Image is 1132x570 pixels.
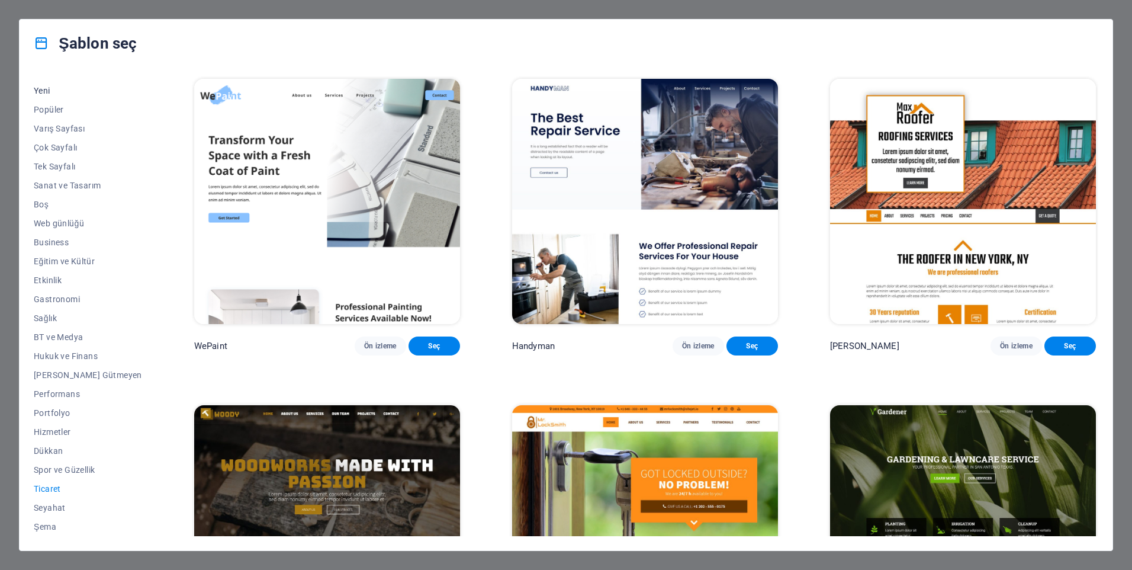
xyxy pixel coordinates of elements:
[34,404,142,422] button: Portfolyo
[34,385,142,404] button: Performans
[34,498,142,517] button: Seyahat
[34,441,142,460] button: Dükkan
[34,271,142,290] button: Etkinlik
[34,200,142,209] span: Boş
[34,233,142,252] button: Business
[736,341,768,351] span: Seç
[34,484,142,494] span: Ticaret
[34,427,142,437] span: Hizmetler
[418,341,451,351] span: Seç
[34,351,142,361] span: Hukuk ve Finans
[34,143,142,152] span: Çok Sayfalı
[34,34,137,53] h4: Şablon seç
[682,341,715,351] span: Ön izleme
[194,79,460,324] img: WePaint
[34,238,142,247] span: Business
[34,465,142,475] span: Spor ve Güzellik
[34,503,142,513] span: Seyahat
[34,313,142,323] span: Sağlık
[1054,341,1086,351] span: Seç
[34,290,142,309] button: Gastronomi
[34,446,142,456] span: Dükkan
[726,337,778,356] button: Seç
[1044,337,1096,356] button: Seç
[34,214,142,233] button: Web günlüğü
[34,408,142,418] span: Portfolyo
[34,162,142,171] span: Tek Sayfalı
[34,522,142,531] span: Şema
[34,81,142,100] button: Yeni
[34,119,142,138] button: Varış Sayfası
[34,366,142,385] button: [PERSON_NAME] Gütmeyen
[34,138,142,157] button: Çok Sayfalı
[34,294,142,304] span: Gastronomi
[34,219,142,228] span: Web günlüğü
[34,422,142,441] button: Hizmetler
[34,157,142,176] button: Tek Sayfalı
[34,257,142,266] span: Eğitim ve Kültür
[34,389,142,399] span: Performans
[34,332,142,342] span: BT ve Medya
[34,370,142,380] span: [PERSON_NAME] Gütmeyen
[409,337,460,356] button: Seç
[34,181,142,190] span: Sanat ve Tasarım
[34,86,142,95] span: Yeni
[34,105,142,114] span: Popüler
[34,124,142,133] span: Varış Sayfası
[990,337,1042,356] button: Ön izleme
[34,347,142,366] button: Hukuk ve Finans
[34,252,142,271] button: Eğitim ve Kültür
[34,100,142,119] button: Popüler
[512,79,778,324] img: Handyman
[34,517,142,536] button: Şema
[830,79,1096,324] img: Max Roofer
[364,341,397,351] span: Ön izleme
[34,479,142,498] button: Ticaret
[355,337,406,356] button: Ön izleme
[830,340,899,352] p: [PERSON_NAME]
[34,309,142,328] button: Sağlık
[34,176,142,195] button: Sanat ve Tasarım
[34,276,142,285] span: Etkinlik
[673,337,724,356] button: Ön izleme
[34,328,142,347] button: BT ve Medya
[34,460,142,479] button: Spor ve Güzellik
[34,195,142,214] button: Boş
[1000,341,1033,351] span: Ön izleme
[512,340,555,352] p: Handyman
[194,340,227,352] p: WePaint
